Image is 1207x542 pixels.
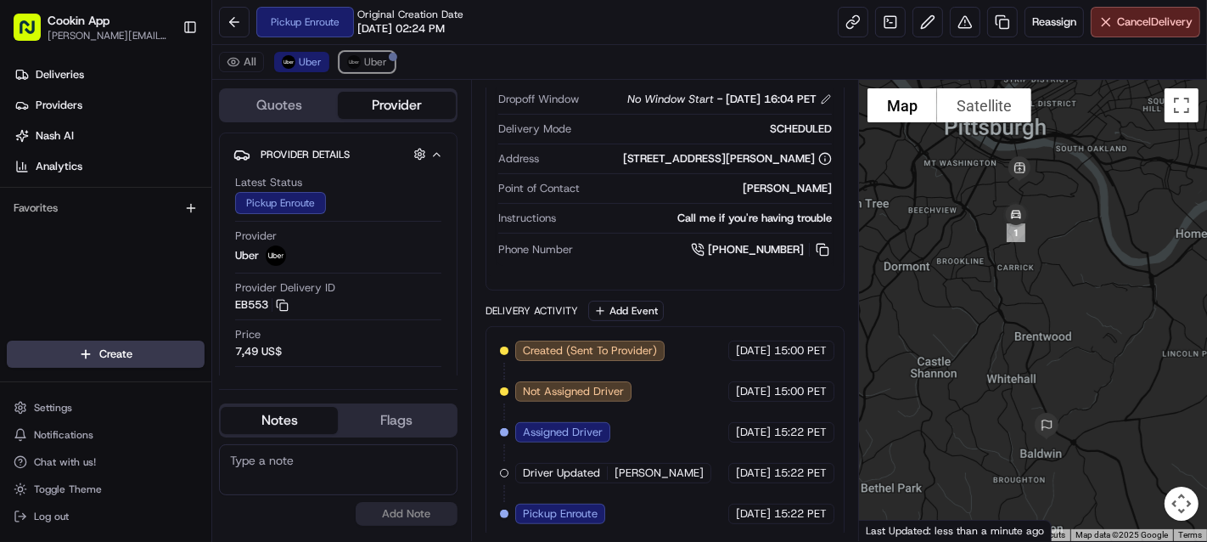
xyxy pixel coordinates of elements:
[357,21,445,37] span: [DATE] 02:24 PM
[7,341,205,368] button: Create
[235,229,277,244] span: Provider
[726,92,817,107] span: [DATE] 16:04 PET
[691,240,832,259] a: [PHONE_NUMBER]
[1000,217,1032,249] div: 1
[498,121,571,137] span: Delivery Mode
[7,396,205,420] button: Settings
[7,450,205,474] button: Chat with us!
[708,242,804,257] span: [PHONE_NUMBER]
[859,520,1052,541] div: Last Updated: less than a minute ago
[623,151,832,167] div: [STREET_ADDRESS][PERSON_NAME]
[615,466,704,481] span: [PERSON_NAME]
[261,148,350,161] span: Provider Details
[736,343,771,359] span: [DATE]
[17,16,51,50] img: Nash
[774,425,827,440] span: 15:22 PET
[1165,88,1199,122] button: Toggle fullscreen view
[235,248,259,263] span: Uber
[235,374,292,389] span: Pickup ETA
[736,506,771,522] span: [DATE]
[36,98,82,113] span: Providers
[235,280,335,296] span: Provider Delivery ID
[347,55,361,69] img: uber-new-logo.jpeg
[1178,530,1202,539] a: Terms
[774,384,827,399] span: 15:00 PET
[736,466,771,481] span: [DATE]
[717,92,722,107] span: -
[99,347,132,362] span: Create
[863,519,919,541] img: Google
[364,55,387,69] span: Uber
[36,128,74,144] span: Nash AI
[34,510,69,523] span: Log out
[219,52,264,72] button: All
[1075,530,1168,539] span: Map data ©2025 Google
[7,505,205,528] button: Log out
[563,211,832,226] div: Call me if you're having trouble
[36,159,82,174] span: Analytics
[1117,14,1193,30] span: Cancel Delivery
[58,178,215,192] div: We're available if you need us!
[340,52,395,72] button: Uber
[17,161,48,192] img: 1736555255976-a54dd68f-1ca7-489b-9aae-adbdc363a1c4
[357,8,463,21] span: Original Creation Date
[34,246,130,263] span: Knowledge Base
[523,506,598,522] span: Pickup Enroute
[1091,7,1200,37] button: CancelDelivery
[1165,487,1199,521] button: Map camera controls
[498,181,580,196] span: Point of Contact
[7,7,176,48] button: Cookin App[PERSON_NAME][EMAIL_ADDRESS][DOMAIN_NAME]
[221,407,338,434] button: Notes
[774,466,827,481] span: 15:22 PET
[937,88,1031,122] button: Show satellite imagery
[1032,14,1076,30] span: Reassign
[498,151,539,167] span: Address
[588,301,664,321] button: Add Event
[58,161,278,178] div: Start new chat
[34,401,72,415] span: Settings
[7,92,211,119] a: Providers
[523,466,600,481] span: Driver Updated
[48,12,109,29] button: Cookin App
[7,153,211,180] a: Analytics
[774,343,827,359] span: 15:00 PET
[523,343,657,359] span: Created (Sent To Provider)
[235,344,282,359] span: 7,49 US$
[338,407,455,434] button: Flags
[34,455,96,469] span: Chat with us!
[736,384,771,399] span: [DATE]
[34,483,102,496] span: Toggle Theme
[1025,7,1084,37] button: Reassign
[137,239,279,269] a: 💻API Documentation
[233,140,443,168] button: Provider Details
[774,506,827,522] span: 15:22 PET
[578,121,832,137] div: SCHEDULED
[867,88,937,122] button: Show street map
[587,181,832,196] div: [PERSON_NAME]
[736,425,771,440] span: [DATE]
[289,167,309,187] button: Start new chat
[34,428,93,442] span: Notifications
[17,247,31,261] div: 📗
[863,519,919,541] a: Open this area in Google Maps (opens a new window)
[235,327,261,342] span: Price
[17,67,309,94] p: Welcome 👋
[7,423,205,447] button: Notifications
[7,195,205,222] div: Favorites
[48,29,169,42] button: [PERSON_NAME][EMAIL_ADDRESS][DOMAIN_NAME]
[36,67,84,82] span: Deliveries
[221,92,338,119] button: Quotes
[299,55,322,69] span: Uber
[143,247,157,261] div: 💻
[10,239,137,269] a: 📗Knowledge Base
[498,92,579,107] span: Dropoff Window
[627,92,714,107] span: No Window Start
[7,122,211,150] a: Nash AI
[266,246,286,266] img: uber-new-logo.jpeg
[120,286,205,300] a: Powered byPylon
[235,297,289,313] button: EB553
[274,52,329,72] button: Uber
[486,304,578,318] div: Delivery Activity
